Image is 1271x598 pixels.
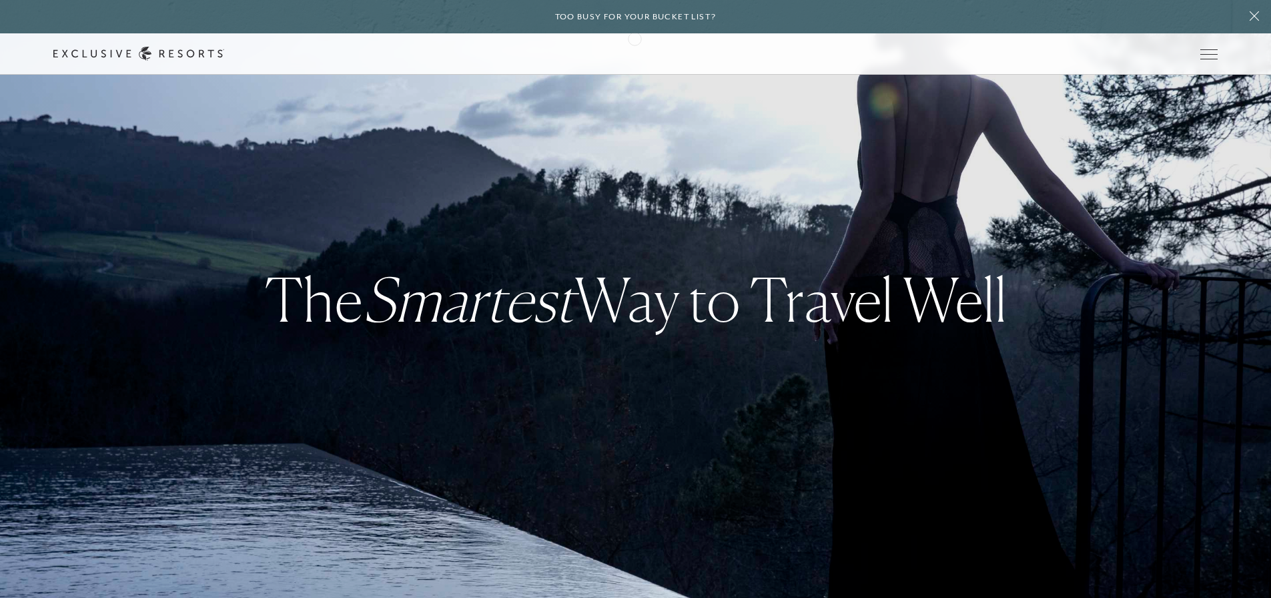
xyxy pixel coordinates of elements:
[265,266,1007,332] h3: The
[1200,49,1218,59] button: Open navigation
[363,263,574,336] em: Smartest
[555,11,717,23] h6: Too busy for your bucket list?
[363,263,1007,336] strong: Way to Travel Well
[1210,537,1271,598] iframe: Qualified Messenger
